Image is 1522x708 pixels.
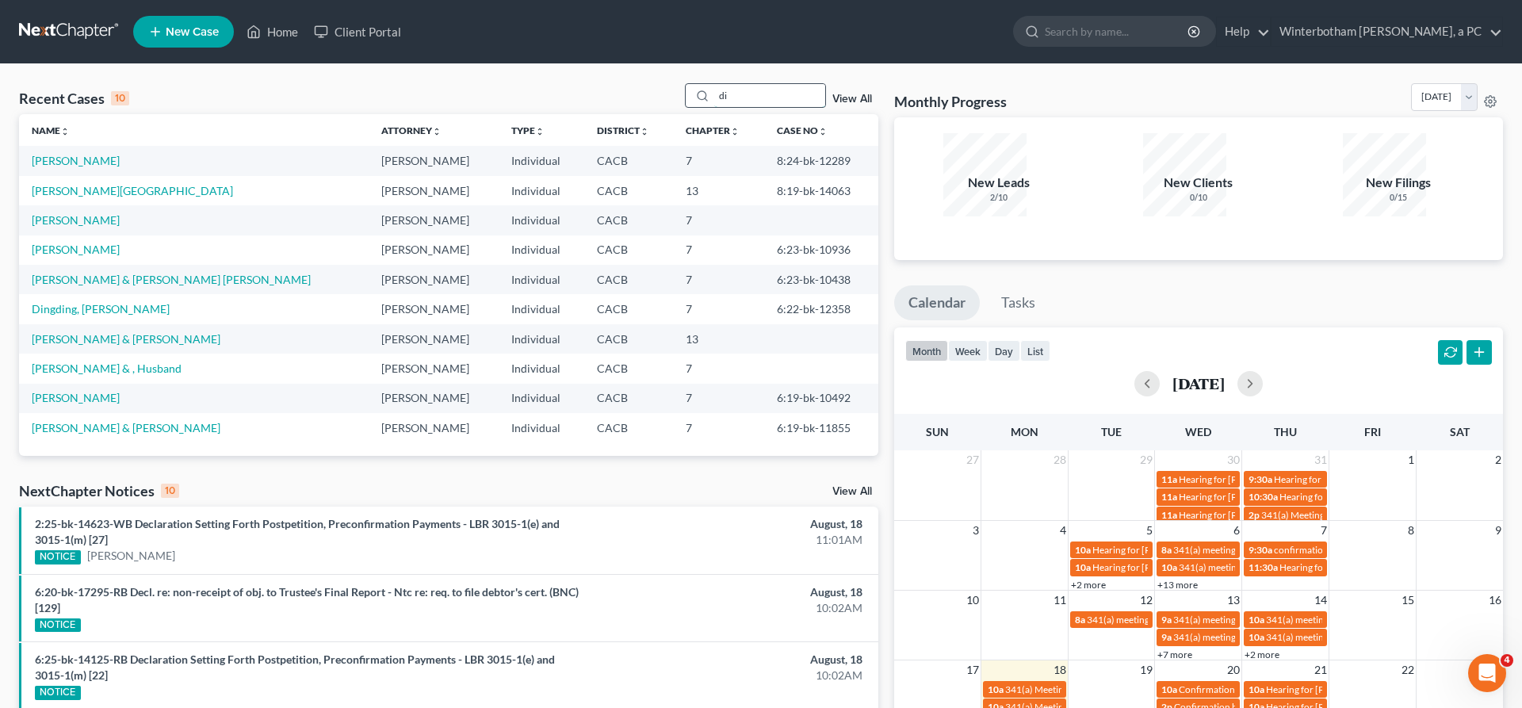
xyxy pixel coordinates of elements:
[764,146,878,175] td: 8:24-bk-12289
[499,384,584,413] td: Individual
[1249,544,1272,556] span: 9:30a
[1161,473,1177,485] span: 11a
[673,235,764,265] td: 7
[369,146,499,175] td: [PERSON_NAME]
[32,362,182,375] a: [PERSON_NAME] & , Husband
[1173,544,1326,556] span: 341(a) meeting for [PERSON_NAME]
[777,124,828,136] a: Case Nounfold_more
[35,585,579,614] a: 6:20-bk-17295-RB Decl. re: non-receipt of obj. to Trustee's Final Report - Ntc re: req. to file d...
[1406,521,1416,540] span: 8
[1226,660,1241,679] span: 20
[1249,473,1272,485] span: 9:30a
[32,302,170,316] a: Dingding, [PERSON_NAME]
[832,486,872,497] a: View All
[965,660,981,679] span: 17
[1279,561,1403,573] span: Hearing for [PERSON_NAME]
[369,265,499,294] td: [PERSON_NAME]
[714,84,825,107] input: Search by name...
[1161,544,1172,556] span: 8a
[764,384,878,413] td: 6:19-bk-10492
[1249,631,1264,643] span: 10a
[1266,631,1419,643] span: 341(a) meeting for [PERSON_NAME]
[32,243,120,256] a: [PERSON_NAME]
[673,384,764,413] td: 7
[584,354,673,383] td: CACB
[306,17,409,46] a: Client Portal
[818,127,828,136] i: unfold_more
[764,413,878,442] td: 6:19-bk-11855
[1052,660,1068,679] span: 18
[1101,425,1122,438] span: Tue
[166,26,219,38] span: New Case
[1313,591,1329,610] span: 14
[1161,683,1177,695] span: 10a
[369,354,499,383] td: [PERSON_NAME]
[1020,340,1050,362] button: list
[1266,683,1390,695] span: Hearing for [PERSON_NAME]
[1400,660,1416,679] span: 22
[1400,591,1416,610] span: 15
[1157,649,1192,660] a: +7 more
[948,340,988,362] button: week
[1266,614,1419,626] span: 341(a) meeting for [PERSON_NAME]
[1179,561,1501,573] span: 341(a) meeting for [PERSON_NAME] and [PERSON_NAME] [PERSON_NAME]
[239,17,306,46] a: Home
[499,265,584,294] td: Individual
[369,294,499,323] td: [PERSON_NAME]
[1450,425,1470,438] span: Sat
[1161,509,1177,521] span: 11a
[584,176,673,205] td: CACB
[1052,591,1068,610] span: 11
[432,127,442,136] i: unfold_more
[369,205,499,235] td: [PERSON_NAME]
[686,124,740,136] a: Chapterunfold_more
[764,265,878,294] td: 6:23-bk-10438
[1173,614,1326,626] span: 341(a) meeting for [PERSON_NAME]
[597,532,862,548] div: 11:01AM
[1245,649,1279,660] a: +2 more
[499,354,584,383] td: Individual
[584,146,673,175] td: CACB
[1172,375,1225,392] h2: [DATE]
[1087,614,1240,626] span: 341(a) meeting for [PERSON_NAME]
[832,94,872,105] a: View All
[1011,425,1038,438] span: Mon
[499,413,584,442] td: Individual
[673,413,764,442] td: 7
[1179,683,1359,695] span: Confirmation hearing for [PERSON_NAME]
[1161,631,1172,643] span: 9a
[161,484,179,498] div: 10
[1179,509,1472,521] span: Hearing for [PERSON_NAME] and [PERSON_NAME] [PERSON_NAME]
[535,127,545,136] i: unfold_more
[1249,509,1260,521] span: 2p
[597,124,649,136] a: Districtunfold_more
[1313,450,1329,469] span: 31
[32,154,120,167] a: [PERSON_NAME]
[32,124,70,136] a: Nameunfold_more
[87,548,175,564] a: [PERSON_NAME]
[1092,544,1300,556] span: Hearing for [PERSON_NAME] & [PERSON_NAME]
[1058,521,1068,540] span: 4
[35,653,555,682] a: 6:25-bk-14125-RB Declaration Setting Forth Postpetition, Preconfirmation Payments - LBR 3015-1(e)...
[369,324,499,354] td: [PERSON_NAME]
[597,600,862,616] div: 10:02AM
[1157,579,1198,591] a: +13 more
[499,294,584,323] td: Individual
[1052,450,1068,469] span: 28
[1075,561,1091,573] span: 10a
[926,425,949,438] span: Sun
[1468,654,1506,692] iframe: Intercom live chat
[1045,17,1190,46] input: Search by name...
[1161,561,1177,573] span: 10a
[584,324,673,354] td: CACB
[32,421,220,434] a: [PERSON_NAME] & [PERSON_NAME]
[1343,192,1454,204] div: 0/15
[1226,591,1241,610] span: 13
[673,294,764,323] td: 7
[381,124,442,136] a: Attorneyunfold_more
[1217,17,1270,46] a: Help
[730,127,740,136] i: unfold_more
[640,127,649,136] i: unfold_more
[1138,450,1154,469] span: 29
[1274,425,1297,438] span: Thu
